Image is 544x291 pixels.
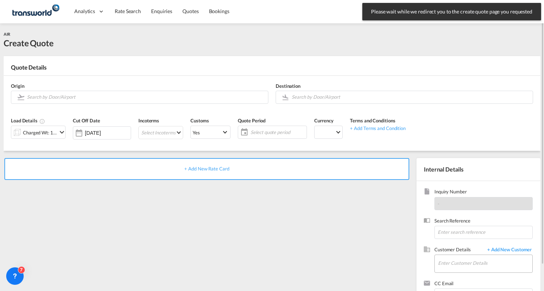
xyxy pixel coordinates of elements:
[23,127,57,138] div: Charged Wt: 1.00 KG
[11,83,24,89] span: Origin
[4,158,409,180] div: + Add New Rate Card
[85,130,131,136] input: Select
[4,32,10,36] span: AIR
[27,91,264,103] input: Search by Door/Airport
[190,126,230,139] md-select: Select Customs: Yes
[11,3,60,20] img: 1a84b2306ded11f09c1219774cd0a0fe.png
[4,37,54,49] div: Create Quote
[249,127,307,137] span: Select quote period
[11,126,66,139] div: Charged Wt: 1.00 KGicon-chevron-down
[138,126,183,139] md-select: Select Incoterms
[193,130,200,135] div: Yes
[350,118,395,123] span: Terms and Conditions
[314,118,333,123] span: Currency
[350,124,406,131] div: + Add Terms and Condition
[434,188,533,197] span: Inquiry Number
[182,8,198,14] span: Quotes
[434,226,533,239] input: Enter search reference
[238,128,247,137] md-icon: icon-calendar
[292,91,529,103] input: Search by Door/Airport
[438,201,439,207] span: -
[434,280,533,288] span: CC Email
[4,63,540,75] div: Quote Details
[74,8,95,15] span: Analytics
[190,118,209,123] span: Customs
[39,118,45,124] md-icon: Chargeable Weight
[369,8,535,15] span: Please wait while we redirect you to the create quote page you requested
[438,255,532,271] input: Enter Customer Details
[434,217,533,226] span: Search Reference
[184,166,229,172] span: + Add New Rate Card
[417,158,540,181] div: Internal Details
[11,118,45,123] span: Load Details
[58,128,66,137] md-icon: icon-chevron-down
[434,246,484,255] span: Customer Details
[115,8,141,14] span: Rate Search
[276,83,300,89] span: Destination
[73,118,100,123] span: Cut Off Date
[138,118,159,123] span: Incoterms
[251,129,305,135] span: Select quote period
[151,8,172,14] span: Enquiries
[314,126,343,139] md-select: Select Currency
[484,246,533,255] span: + Add New Customer
[209,8,229,14] span: Bookings
[238,118,265,123] span: Quote Period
